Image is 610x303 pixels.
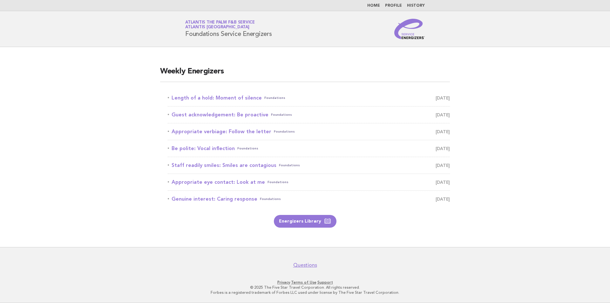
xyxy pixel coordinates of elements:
[168,178,450,187] a: Appropriate eye contact: Look at meFoundations [DATE]
[168,144,450,153] a: Be polite: Vocal inflectionFoundations [DATE]
[185,20,255,29] a: Atlantis the Palm F&B ServiceAtlantis [GEOGRAPHIC_DATA]
[168,93,450,102] a: Length of a hold: Moment of silenceFoundations [DATE]
[436,161,450,170] span: [DATE]
[291,280,316,285] a: Terms of Use
[317,280,333,285] a: Support
[168,161,450,170] a: Staff readily smiles: Smiles are contagiousFoundations [DATE]
[394,19,425,39] img: Service Energizers
[111,285,499,290] p: © 2025 The Five Star Travel Corporation. All rights reserved.
[168,195,450,203] a: Genuine interest: Caring responseFoundations [DATE]
[436,195,450,203] span: [DATE]
[407,4,425,8] a: History
[185,21,272,37] h1: Foundations Service Energizers
[271,110,292,119] span: Foundations
[185,25,249,30] span: Atlantis [GEOGRAPHIC_DATA]
[436,178,450,187] span: [DATE]
[436,144,450,153] span: [DATE]
[436,110,450,119] span: [DATE]
[367,4,380,8] a: Home
[293,262,317,268] a: Questions
[436,93,450,102] span: [DATE]
[436,127,450,136] span: [DATE]
[237,144,258,153] span: Foundations
[168,110,450,119] a: Guest acknowledgement: Be proactiveFoundations [DATE]
[279,161,300,170] span: Foundations
[160,66,450,82] h2: Weekly Energizers
[277,280,290,285] a: Privacy
[111,280,499,285] p: · ·
[111,290,499,295] p: Forbes is a registered trademark of Forbes LLC used under license by The Five Star Travel Corpora...
[260,195,281,203] span: Foundations
[264,93,285,102] span: Foundations
[385,4,402,8] a: Profile
[168,127,450,136] a: Appropriate verbiage: Follow the letterFoundations [DATE]
[274,127,295,136] span: Foundations
[274,215,336,228] a: Energizers Library
[268,178,288,187] span: Foundations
